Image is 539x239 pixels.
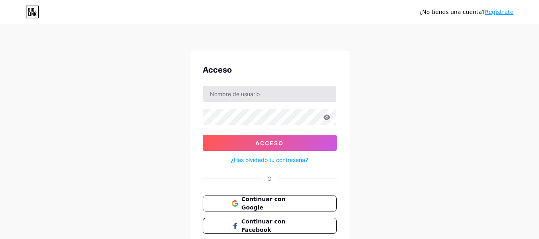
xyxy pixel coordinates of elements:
font: Acceso [203,65,232,75]
font: O [267,175,272,182]
font: ¿No tienes una cuenta? [419,9,485,15]
a: Regístrate [485,9,513,15]
font: Acceso [255,140,284,146]
button: Continuar con Facebook [203,218,337,234]
font: ¿Has olvidado tu contraseña? [231,156,308,163]
button: Acceso [203,135,337,151]
font: Continuar con Google [241,196,285,211]
input: Nombre de usuario [203,86,336,102]
a: ¿Has olvidado tu contraseña? [231,156,308,164]
button: Continuar con Google [203,196,337,211]
font: Continuar con Facebook [241,218,285,233]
